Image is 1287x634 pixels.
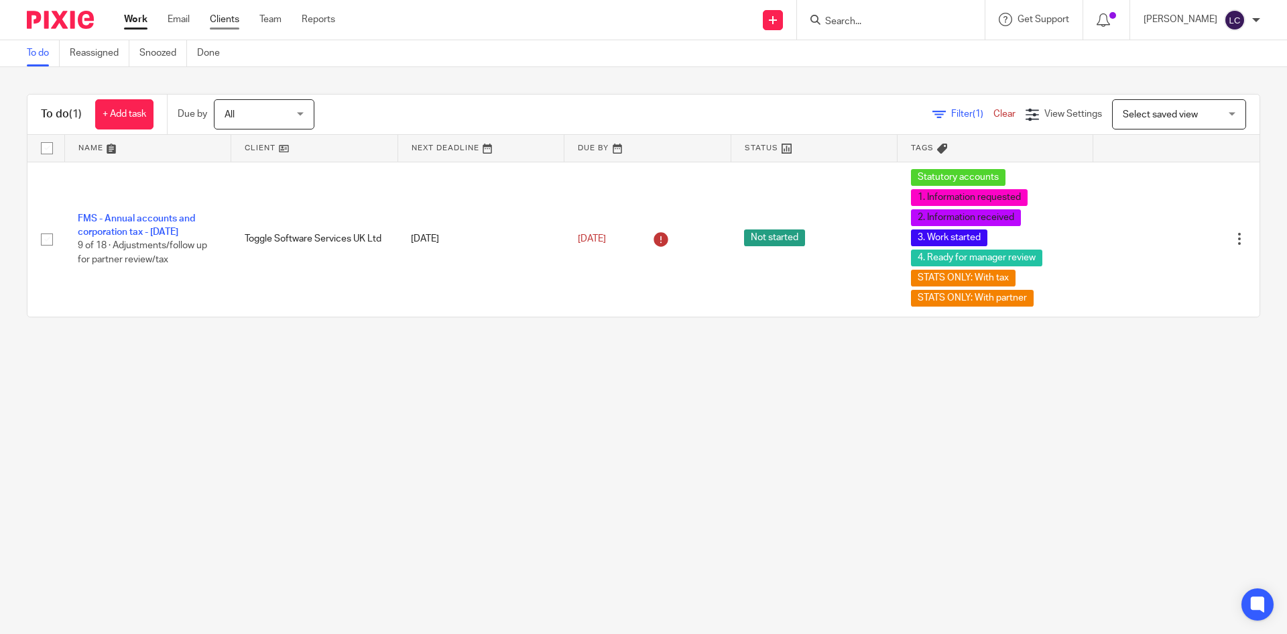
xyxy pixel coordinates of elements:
[41,107,82,121] h1: To do
[27,40,60,66] a: To do
[911,169,1005,186] span: Statutory accounts
[1018,15,1069,24] span: Get Support
[178,107,207,121] p: Due by
[951,109,993,119] span: Filter
[197,40,230,66] a: Done
[1044,109,1102,119] span: View Settings
[911,144,934,152] span: Tags
[168,13,190,26] a: Email
[210,13,239,26] a: Clients
[911,229,987,246] span: 3. Work started
[70,40,129,66] a: Reassigned
[231,162,398,317] td: Toggle Software Services UK Ltd
[397,162,564,317] td: [DATE]
[824,16,944,28] input: Search
[78,214,195,237] a: FMS - Annual accounts and corporation tax - [DATE]
[124,13,147,26] a: Work
[69,109,82,119] span: (1)
[911,290,1034,307] span: STATS ONLY: With partner
[911,270,1016,286] span: STATS ONLY: With tax
[973,109,983,119] span: (1)
[744,229,805,246] span: Not started
[911,209,1021,226] span: 2. Information received
[993,109,1016,119] a: Clear
[1123,110,1198,119] span: Select saved view
[1144,13,1217,26] p: [PERSON_NAME]
[911,250,1042,266] span: 4. Ready for manager review
[911,189,1028,206] span: 1. Information requested
[1224,9,1245,31] img: svg%3E
[302,13,335,26] a: Reports
[27,11,94,29] img: Pixie
[78,242,207,265] span: 9 of 18 · Adjustments/follow up for partner review/tax
[578,234,606,244] span: [DATE]
[95,99,154,129] a: + Add task
[225,110,235,119] span: All
[259,13,282,26] a: Team
[139,40,187,66] a: Snoozed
